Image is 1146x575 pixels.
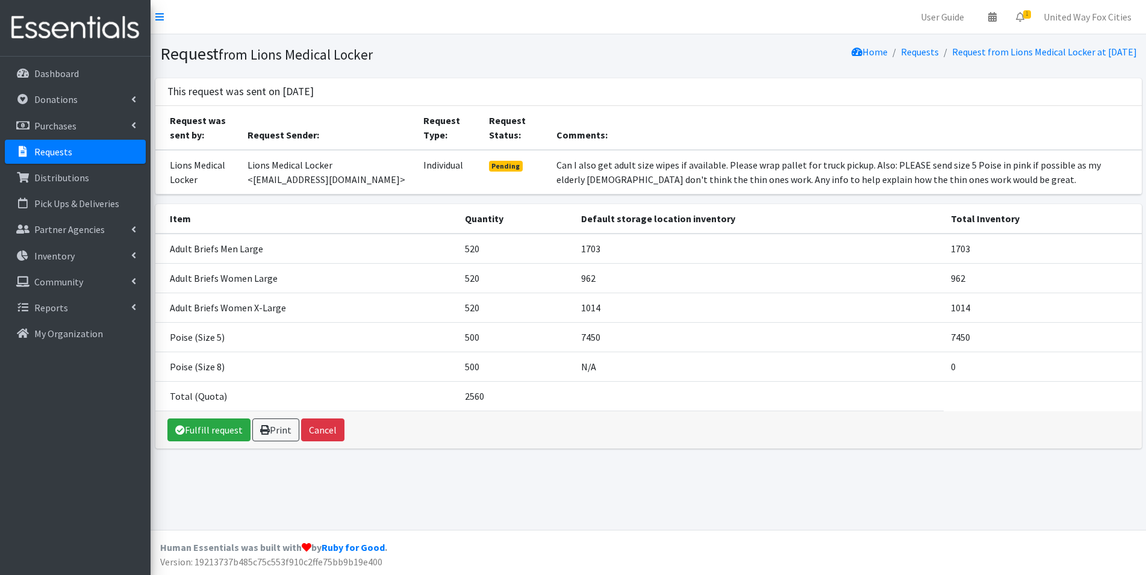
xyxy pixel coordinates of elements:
span: 1 [1023,10,1031,19]
button: Cancel [301,418,344,441]
td: 2560 [458,381,574,411]
a: User Guide [911,5,974,29]
td: 7450 [574,322,944,352]
td: Poise (Size 8) [155,352,458,381]
p: Requests [34,146,72,158]
h3: This request was sent on [DATE] [167,85,314,98]
p: My Organization [34,328,103,340]
td: Adult Briefs Women Large [155,263,458,293]
td: Adult Briefs Women X-Large [155,293,458,322]
p: Distributions [34,172,89,184]
th: Comments: [549,106,1142,150]
a: United Way Fox Cities [1034,5,1141,29]
a: Requests [901,46,939,58]
td: 520 [458,293,574,322]
a: Print [252,418,299,441]
th: Request was sent by: [155,106,241,150]
th: Request Sender: [240,106,416,150]
p: Donations [34,93,78,105]
td: Individual [416,150,482,194]
a: Community [5,270,146,294]
strong: Human Essentials was built with by . [160,541,387,553]
td: 1014 [944,293,1142,322]
a: Fulfill request [167,418,251,441]
td: 500 [458,322,574,352]
th: Default storage location inventory [574,204,944,234]
a: Requests [5,140,146,164]
img: HumanEssentials [5,8,146,48]
small: from Lions Medical Locker [219,46,373,63]
p: Inventory [34,250,75,262]
span: Pending [489,161,523,172]
p: Dashboard [34,67,79,79]
td: 520 [458,263,574,293]
p: Pick Ups & Deliveries [34,197,119,210]
td: 0 [944,352,1142,381]
a: Distributions [5,166,146,190]
th: Quantity [458,204,574,234]
td: 962 [944,263,1142,293]
a: Reports [5,296,146,320]
td: Adult Briefs Men Large [155,234,458,264]
a: Donations [5,87,146,111]
td: 962 [574,263,944,293]
a: Pick Ups & Deliveries [5,191,146,216]
p: Reports [34,302,68,314]
td: Can I also get adult size wipes if available. Please wrap pallet for truck pickup. Also: PLEASE s... [549,150,1142,194]
span: Version: 19213737b485c75c553f910c2ffe75bb9b19e400 [160,556,382,568]
p: Community [34,276,83,288]
a: Partner Agencies [5,217,146,241]
th: Request Status: [482,106,549,150]
td: 500 [458,352,574,381]
a: Ruby for Good [322,541,385,553]
a: My Organization [5,322,146,346]
a: Purchases [5,114,146,138]
td: 1703 [944,234,1142,264]
td: Total (Quota) [155,381,458,411]
td: Lions Medical Locker [155,150,241,194]
td: 7450 [944,322,1142,352]
th: Request Type: [416,106,482,150]
td: 1703 [574,234,944,264]
td: 520 [458,234,574,264]
td: Lions Medical Locker <[EMAIL_ADDRESS][DOMAIN_NAME]> [240,150,416,194]
p: Partner Agencies [34,223,105,235]
td: Poise (Size 5) [155,322,458,352]
a: Home [852,46,888,58]
a: Inventory [5,244,146,268]
th: Total Inventory [944,204,1142,234]
p: Purchases [34,120,76,132]
a: Dashboard [5,61,146,85]
td: N/A [574,352,944,381]
th: Item [155,204,458,234]
a: Request from Lions Medical Locker at [DATE] [952,46,1137,58]
h1: Request [160,43,644,64]
td: 1014 [574,293,944,322]
a: 1 [1006,5,1034,29]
